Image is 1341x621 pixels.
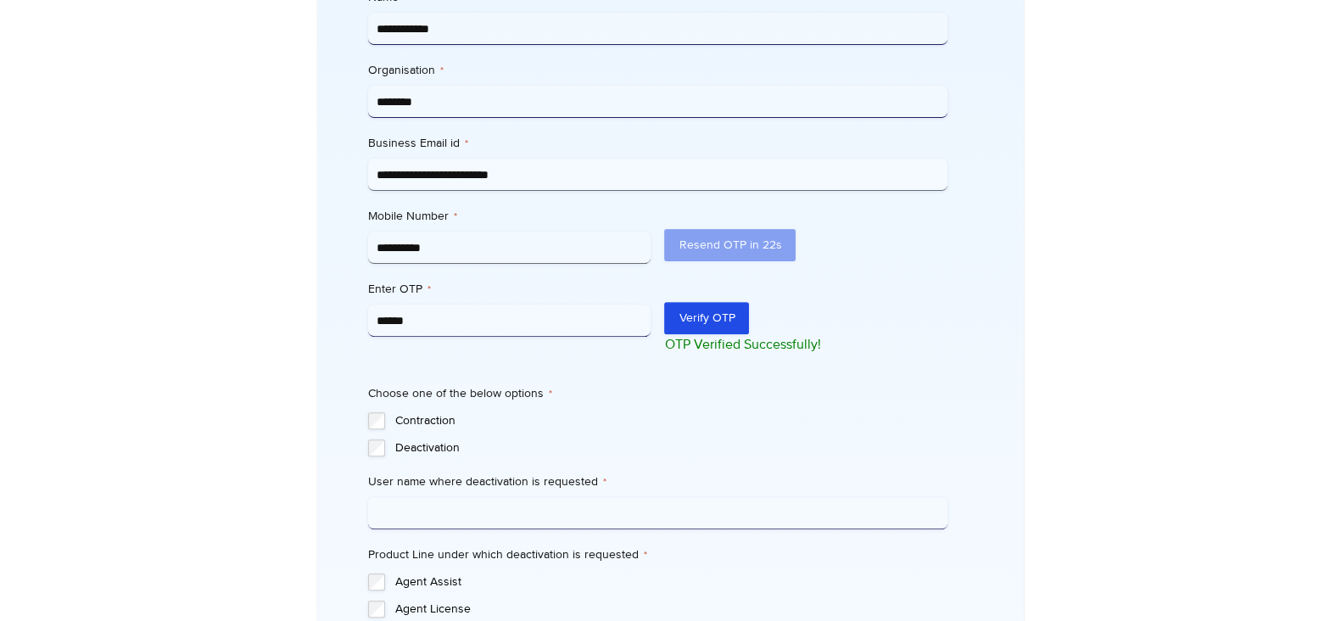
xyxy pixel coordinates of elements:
[395,412,947,429] label: Contraction
[368,385,552,402] legend: Choose one of the below options
[664,302,749,334] button: Verify OTP
[368,62,947,79] label: Organisation
[368,208,651,225] label: Mobile Number
[368,135,947,152] label: Business Email id
[664,229,796,261] button: Resend OTP in 22s
[664,334,947,355] p: OTP Verified Successfully!
[368,281,651,298] label: Enter OTP
[395,573,947,590] label: Agent Assist
[395,439,947,456] label: Deactivation
[368,546,647,563] legend: Product Line under which deactivation is requested
[395,601,947,618] label: Agent License
[368,473,947,490] label: User name where deactivation is requested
